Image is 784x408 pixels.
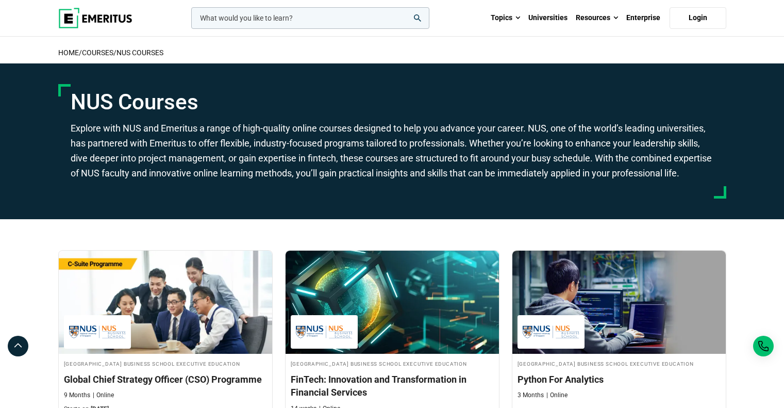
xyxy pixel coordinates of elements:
[512,251,726,405] a: Coding Course by National University of Singapore Business School Executive Education - National ...
[116,48,163,57] a: NUS Courses
[71,121,714,181] p: Explore with NUS and Emeritus a range of high-quality online courses designed to help you advance...
[59,251,272,354] img: Global Chief Strategy Officer (CSO) Programme | Online Leadership Course
[523,320,579,344] img: National University of Singapore Business School Executive Education
[286,251,499,354] img: FinTech: Innovation and Transformation in Financial Services | Online Finance Course
[518,359,721,368] h4: [GEOGRAPHIC_DATA] Business School Executive Education
[670,7,726,29] a: Login
[93,391,114,400] p: Online
[64,359,267,368] h4: [GEOGRAPHIC_DATA] Business School Executive Education
[191,7,429,29] input: woocommerce-product-search-field-0
[296,320,353,344] img: National University of Singapore Business School Executive Education
[512,251,726,354] img: Python For Analytics | Online Coding Course
[546,391,568,400] p: Online
[291,373,494,399] h3: FinTech: Innovation and Transformation in Financial Services
[82,48,113,57] a: COURSES
[518,391,544,400] p: 3 Months
[518,373,721,386] h3: Python For Analytics
[64,373,267,386] h3: Global Chief Strategy Officer (CSO) Programme
[71,89,714,115] h1: NUS Courses
[291,359,494,368] h4: [GEOGRAPHIC_DATA] Business School Executive Education
[58,48,79,57] a: home
[64,391,90,400] p: 9 Months
[58,42,726,63] h2: / /
[69,320,126,344] img: National University of Singapore Business School Executive Education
